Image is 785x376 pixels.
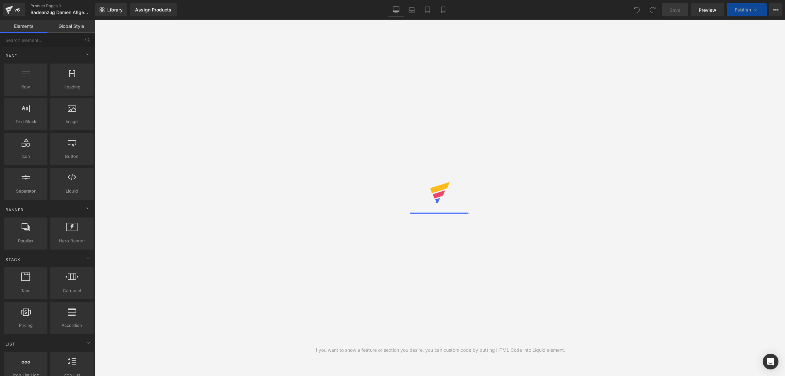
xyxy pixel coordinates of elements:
[6,188,45,195] span: Separator
[404,3,420,16] a: Laptop
[52,84,92,90] span: Heading
[727,3,767,16] button: Publish
[30,10,92,15] span: Badeanzug Damen Allgemein
[691,3,724,16] a: Preview
[135,7,171,12] div: Assign Products
[6,287,45,294] span: Tabs
[52,322,92,329] span: Accordion
[630,3,643,16] button: Undo
[5,53,18,59] span: Base
[95,3,127,16] a: New Library
[30,3,104,9] a: Product Pages
[47,20,95,33] a: Global Style
[435,3,451,16] a: Mobile
[13,6,21,14] div: v6
[52,287,92,294] span: Carousel
[52,153,92,160] span: Button
[769,3,782,16] button: More
[5,341,16,347] span: List
[3,3,25,16] a: v6
[5,207,24,213] span: Banner
[388,3,404,16] a: Desktop
[735,7,751,12] span: Publish
[52,188,92,195] span: Liquid
[314,347,565,354] div: If you want to show a feature or section you desire, you can custom code by putting HTML Code int...
[52,237,92,244] span: Hero Banner
[6,153,45,160] span: Icon
[6,322,45,329] span: Pricing
[646,3,659,16] button: Redo
[420,3,435,16] a: Tablet
[107,7,123,13] span: Library
[52,118,92,125] span: Image
[699,7,716,13] span: Preview
[6,237,45,244] span: Parallax
[6,118,45,125] span: Text Block
[5,256,21,263] span: Stack
[763,354,778,369] div: Open Intercom Messenger
[670,7,680,13] span: Save
[6,84,45,90] span: Row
